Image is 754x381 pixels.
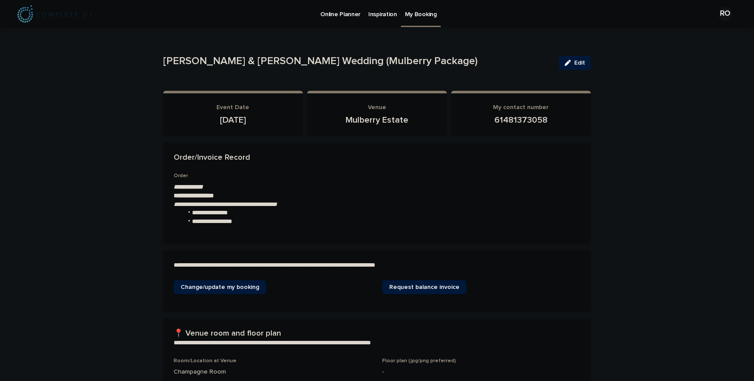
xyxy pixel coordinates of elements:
span: Order [174,173,188,178]
span: Edit [574,60,585,66]
a: Request balance invoice [382,280,466,294]
span: Venue [368,104,386,110]
img: 8nP3zCmvR2aWrOmylPw8 [17,5,91,23]
h2: Order/Invoice Record [174,153,250,163]
span: My contact number [493,104,548,110]
span: Event Date [216,104,249,110]
p: [DATE] [174,115,292,125]
button: Edit [559,56,591,70]
span: Room/Location at Venue [174,358,236,364]
p: Champagne Room [174,367,372,377]
span: Request balance invoice [389,284,459,290]
p: [PERSON_NAME] & [PERSON_NAME] Wedding (Mulberry Package) [163,55,552,68]
div: RO [718,7,732,21]
p: 61481373058 [462,115,580,125]
h2: 📍 Venue room and floor plan [174,329,281,339]
span: Change/update my booking [181,284,259,290]
a: Change/update my booking [174,280,266,294]
span: Floor plan (jpg/png preferred) [382,358,456,364]
p: Mulberry Estate [318,115,436,125]
p: - [382,367,580,377]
